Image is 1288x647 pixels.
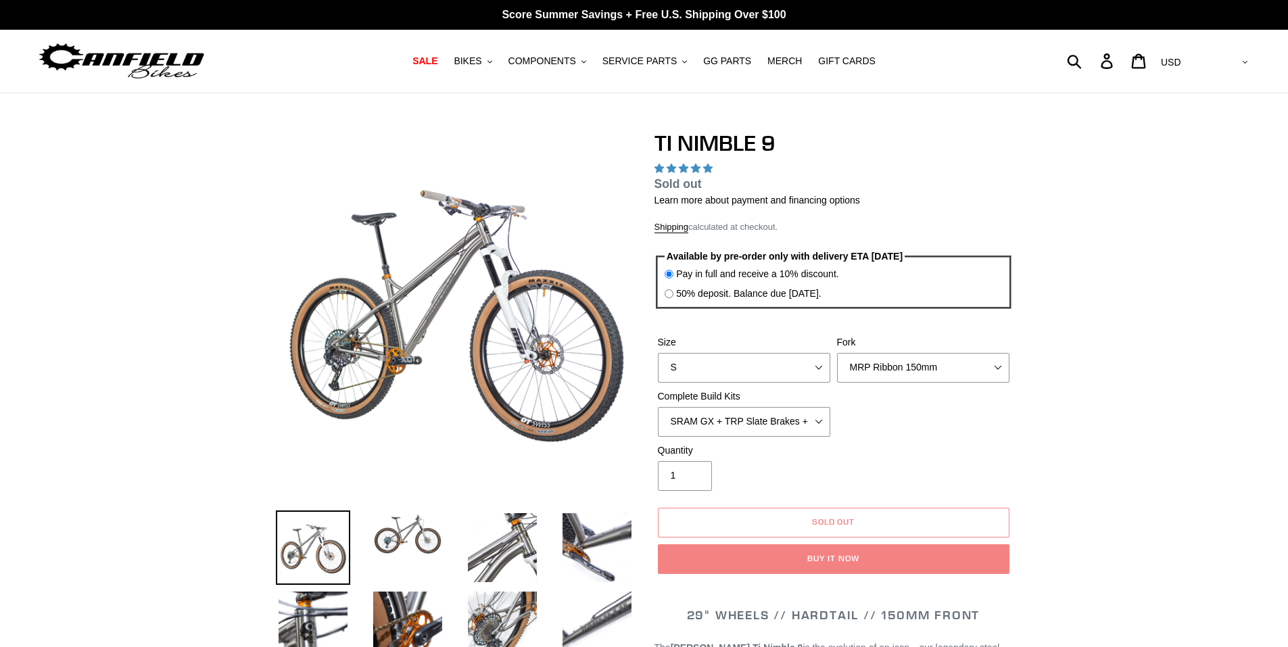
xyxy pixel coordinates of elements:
[560,510,634,585] img: Load image into Gallery viewer, TI NIMBLE 9
[454,55,481,67] span: BIKES
[654,195,860,206] a: Learn more about payment and financing options
[447,52,498,70] button: BIKES
[654,130,1013,156] h1: TI NIMBLE 9
[837,335,1009,350] label: Fork
[658,444,830,458] label: Quantity
[37,40,206,82] img: Canfield Bikes
[767,55,802,67] span: MERCH
[406,52,444,70] a: SALE
[676,267,838,281] label: Pay in full and receive a 10% discount.
[761,52,809,70] a: MERCH
[654,177,702,191] span: Sold out
[676,287,821,301] label: 50% deposit. Balance due [DATE].
[1074,46,1109,76] input: Search
[812,517,855,527] span: Sold out
[665,249,905,264] legend: Available by pre-order only with delivery ETA [DATE]
[508,55,576,67] span: COMPONENTS
[412,55,437,67] span: SALE
[654,163,715,174] span: 4.89 stars
[276,510,350,585] img: Load image into Gallery viewer, TI NIMBLE 9
[658,508,1009,537] button: Sold out
[596,52,694,70] button: SERVICE PARTS
[658,544,1009,574] button: Buy it now
[703,55,751,67] span: GG PARTS
[502,52,593,70] button: COMPONENTS
[654,222,689,233] a: Shipping
[811,52,882,70] a: GIFT CARDS
[465,510,540,585] img: Load image into Gallery viewer, TI NIMBLE 9
[818,55,876,67] span: GIFT CARDS
[696,52,758,70] a: GG PARTS
[371,510,445,558] img: Load image into Gallery viewer, TI NIMBLE 9
[658,335,830,350] label: Size
[654,220,1013,234] div: calculated at checkout.
[602,55,677,67] span: SERVICE PARTS
[658,389,830,404] label: Complete Build Kits
[687,607,980,623] span: 29" WHEELS // HARDTAIL // 150MM FRONT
